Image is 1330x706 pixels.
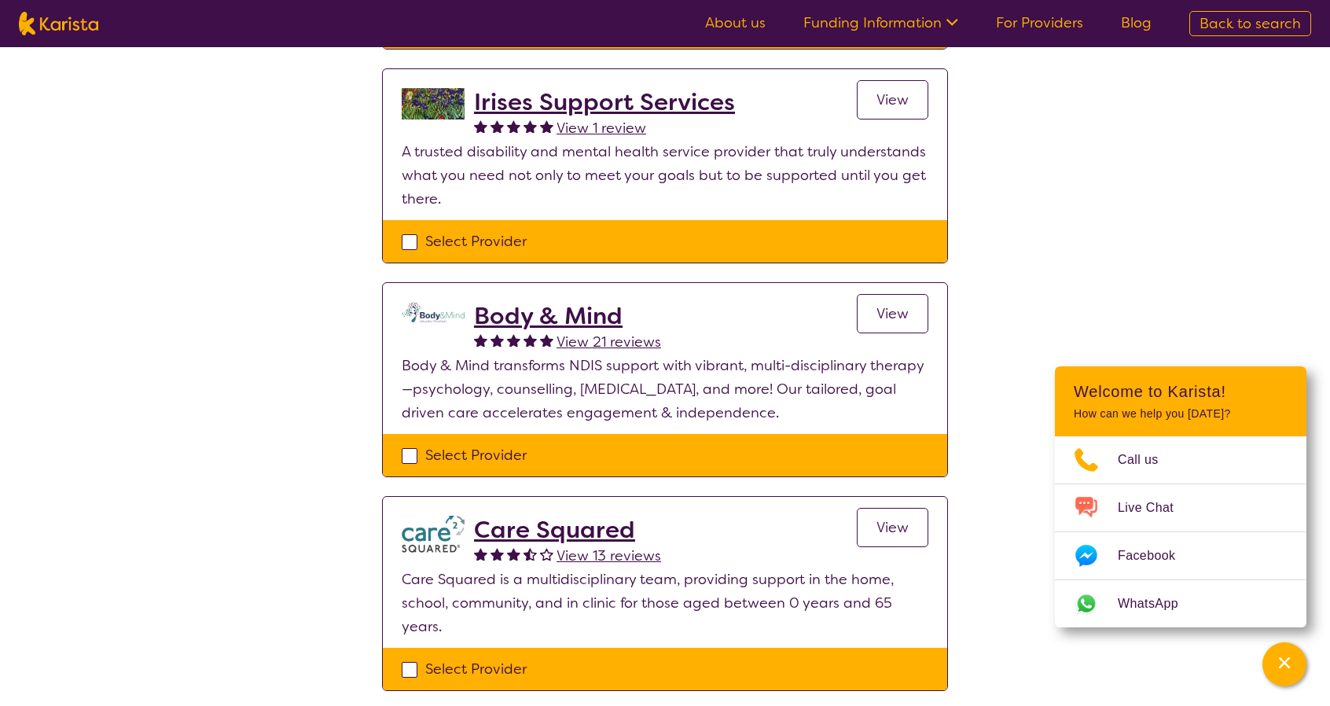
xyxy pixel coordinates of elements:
[524,547,537,561] img: halfstar
[1121,13,1152,32] a: Blog
[402,516,465,553] img: watfhvlxxexrmzu5ckj6.png
[402,88,465,120] img: bveqlmrdxdvqu3rwwcov.jpg
[857,508,928,547] a: View
[557,546,661,565] span: View 13 reviews
[507,120,520,133] img: fullstar
[1055,580,1306,627] a: Web link opens in a new tab.
[803,13,958,32] a: Funding Information
[402,140,928,211] p: A trusted disability and mental health service provider that truly understands what you need not ...
[1055,436,1306,627] ul: Choose channel
[1118,544,1194,568] span: Facebook
[540,120,553,133] img: fullstar
[1262,642,1306,686] button: Channel Menu
[474,88,735,116] a: Irises Support Services
[857,294,928,333] a: View
[540,547,553,561] img: emptystar
[507,547,520,561] img: fullstar
[557,330,661,354] a: View 21 reviews
[1118,496,1192,520] span: Live Chat
[1074,382,1288,401] h2: Welcome to Karista!
[524,120,537,133] img: fullstar
[402,568,928,638] p: Care Squared is a multidisciplinary team, providing support in the home, school, community, and i...
[524,333,537,347] img: fullstar
[474,333,487,347] img: fullstar
[474,302,661,330] a: Body & Mind
[876,304,909,323] span: View
[557,544,661,568] a: View 13 reviews
[876,518,909,537] span: View
[1118,448,1178,472] span: Call us
[1118,592,1197,616] span: WhatsApp
[474,547,487,561] img: fullstar
[507,333,520,347] img: fullstar
[402,354,928,425] p: Body & Mind transforms NDIS support with vibrant, multi-disciplinary therapy—psychology, counsell...
[474,120,487,133] img: fullstar
[490,120,504,133] img: fullstar
[557,333,661,351] span: View 21 reviews
[705,13,766,32] a: About us
[1055,366,1306,627] div: Channel Menu
[857,80,928,120] a: View
[490,547,504,561] img: fullstar
[474,516,661,544] a: Care Squared
[1200,14,1301,33] span: Back to search
[557,119,646,138] span: View 1 review
[19,12,98,35] img: Karista logo
[540,333,553,347] img: fullstar
[996,13,1083,32] a: For Providers
[402,302,465,322] img: qmpolprhjdhzpcuekzqg.svg
[1074,407,1288,421] p: How can we help you [DATE]?
[876,90,909,109] span: View
[557,116,646,140] a: View 1 review
[490,333,504,347] img: fullstar
[1189,11,1311,36] a: Back to search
